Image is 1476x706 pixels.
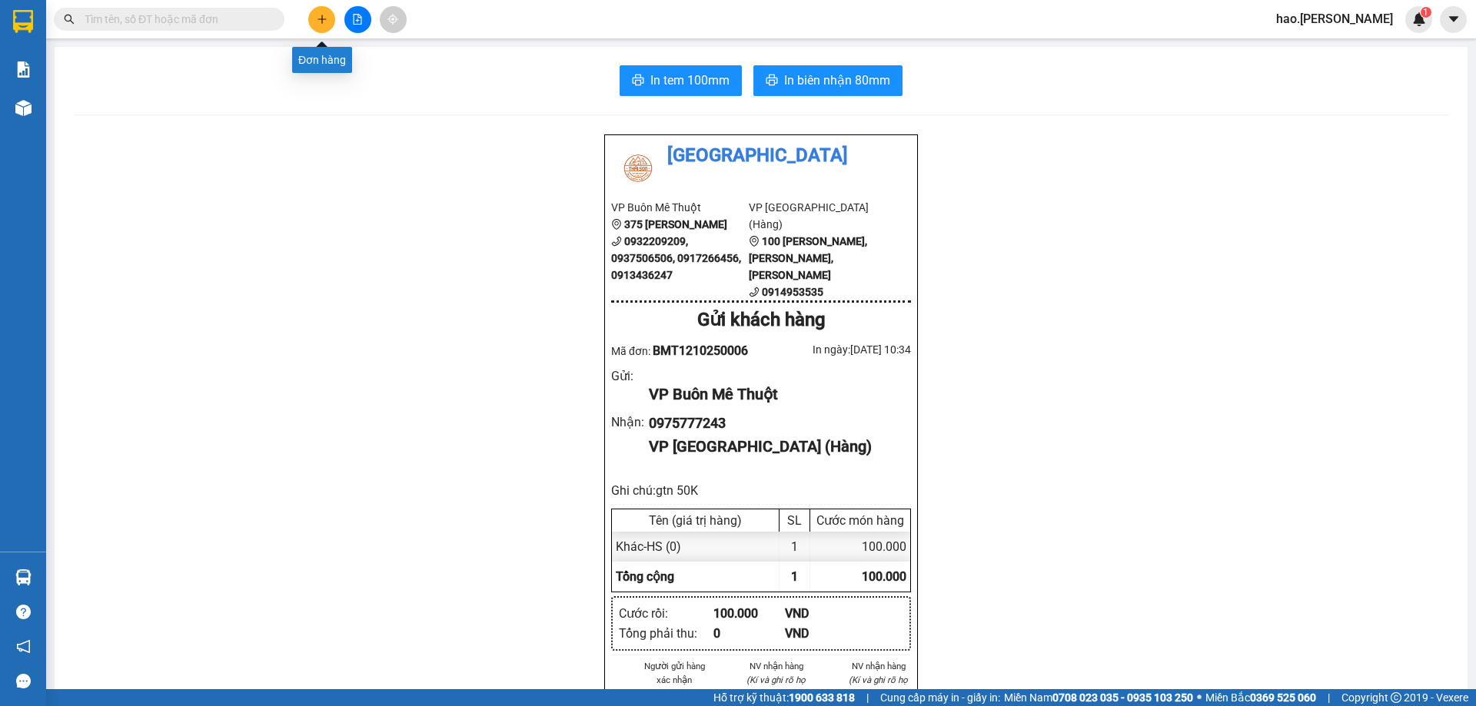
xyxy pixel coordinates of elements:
[846,659,911,673] li: NV nhận hàng
[616,569,674,584] span: Tổng cộng
[16,639,31,654] span: notification
[85,11,266,28] input: Tìm tên, số ĐT hoặc mã đơn
[762,286,823,298] b: 0914953535
[1447,12,1461,26] span: caret-down
[8,8,61,61] img: logo.jpg
[106,108,204,159] li: VP [GEOGRAPHIC_DATA] (Hàng)
[814,513,906,528] div: Cước món hàng
[1004,689,1193,706] span: Miền Nam
[1205,689,1316,706] span: Miền Bắc
[780,532,810,562] div: 1
[16,674,31,688] span: message
[849,675,908,699] i: (Kí và ghi rõ họ tên)
[619,624,713,643] div: Tổng phải thu :
[64,14,75,25] span: search
[713,604,785,623] div: 100.000
[620,65,742,96] button: printerIn tem 100mm
[611,341,761,360] div: Mã đơn:
[611,235,741,281] b: 0932209209, 0937506506, 0917266456, 0913436247
[15,61,32,78] img: solution-icon
[789,691,855,704] strong: 1900 633 818
[649,435,899,459] div: VP [GEOGRAPHIC_DATA] (Hàng)
[649,413,899,434] div: 0975777243
[862,569,906,584] span: 100.000
[649,383,899,406] div: VP Buôn Mê Thuột
[352,14,363,25] span: file-add
[13,10,33,33] img: logo-vxr
[1264,9,1405,28] span: hao.[PERSON_NAME]
[8,108,106,125] li: VP Buôn Mê Thuột
[749,287,760,297] span: phone
[611,481,911,500] div: Ghi chú: gtn 50K
[619,604,713,623] div: Cước rồi :
[344,6,371,33] button: file-add
[16,605,31,619] span: question-circle
[611,236,622,247] span: phone
[746,675,806,699] i: (Kí và ghi rõ họ tên)
[624,218,727,230] b: 375 [PERSON_NAME]
[749,236,760,247] span: environment
[632,74,644,88] span: printer
[749,235,867,281] b: 100 [PERSON_NAME], [PERSON_NAME], [PERSON_NAME]
[1250,691,1316,704] strong: 0369 525 060
[650,71,730,90] span: In tem 100mm
[761,341,911,358] div: In ngày: [DATE] 10:34
[1197,694,1202,701] span: ⚪️
[784,71,890,90] span: In biên nhận 80mm
[611,219,622,230] span: environment
[785,604,856,623] div: VND
[380,6,407,33] button: aim
[783,513,806,528] div: SL
[317,14,327,25] span: plus
[1391,692,1401,703] span: copyright
[1412,12,1426,26] img: icon-new-feature
[611,199,749,216] li: VP Buôn Mê Thuột
[866,689,869,706] span: |
[713,689,855,706] span: Hỗ trợ kỹ thuật:
[810,532,910,562] div: 100.000
[15,569,32,585] img: warehouse-icon
[791,569,798,584] span: 1
[1052,691,1193,704] strong: 0708 023 035 - 0935 103 250
[611,413,649,432] div: Nhận :
[611,141,665,195] img: logo.jpg
[753,65,903,96] button: printerIn biên nhận 80mm
[744,659,809,673] li: NV nhận hàng
[616,513,775,528] div: Tên (giá trị hàng)
[387,14,398,25] span: aim
[653,343,748,358] span: BMT1210250006
[1423,7,1428,18] span: 1
[1328,689,1330,706] span: |
[880,689,1000,706] span: Cung cấp máy in - giấy in:
[1440,6,1467,33] button: caret-down
[642,659,707,687] li: Người gửi hàng xác nhận
[1421,7,1431,18] sup: 1
[611,141,911,171] li: [GEOGRAPHIC_DATA]
[611,366,649,386] div: Gửi :
[611,306,911,335] div: Gửi khách hàng
[785,624,856,643] div: VND
[308,6,335,33] button: plus
[749,199,886,233] li: VP [GEOGRAPHIC_DATA] (Hàng)
[8,8,223,91] li: [GEOGRAPHIC_DATA]
[713,624,785,643] div: 0
[15,100,32,116] img: warehouse-icon
[616,539,681,554] span: Khác - HS (0)
[766,74,778,88] span: printer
